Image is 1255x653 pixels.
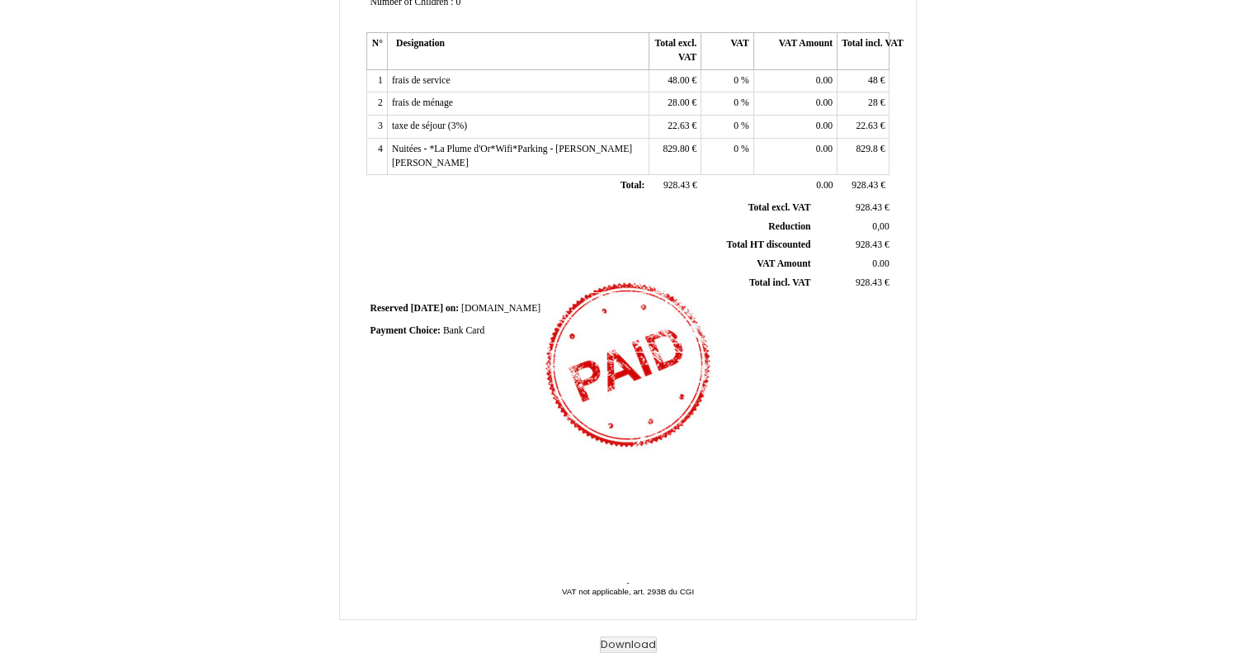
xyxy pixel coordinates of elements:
[392,75,451,86] span: frais de service
[868,75,878,86] span: 48
[816,97,833,108] span: 0.00
[837,33,889,69] th: Total incl. VAT
[816,75,833,86] span: 0.00
[701,92,753,116] td: %
[387,33,649,69] th: Designation
[701,116,753,139] td: %
[668,97,689,108] span: 28.00
[856,277,882,288] span: 928.43
[663,180,690,191] span: 928.43
[856,202,882,213] span: 928.43
[366,138,387,174] td: 4
[734,121,738,131] span: 0
[837,69,889,92] td: €
[814,236,892,255] td: €
[734,75,738,86] span: 0
[856,144,877,154] span: 829.8
[366,69,387,92] td: 1
[872,221,889,232] span: 0,00
[837,138,889,174] td: €
[668,121,689,131] span: 22.63
[620,180,644,191] span: Total:
[366,116,387,139] td: 3
[649,175,701,198] td: €
[749,277,811,288] span: Total incl. VAT
[649,116,701,139] td: €
[370,325,441,336] span: Payment Choice:
[852,180,878,191] span: 928.43
[461,303,540,314] span: [DOMAIN_NAME]
[868,97,878,108] span: 28
[411,303,443,314] span: [DATE]
[649,69,701,92] td: €
[748,202,811,213] span: Total excl. VAT
[392,121,467,131] span: taxe de séjour (3%)
[816,121,833,131] span: 0.00
[814,199,892,217] td: €
[649,138,701,174] td: €
[701,69,753,92] td: %
[872,258,889,269] span: 0.00
[392,144,632,168] span: Nuitées - *La Plume d'Or*Wifi*Parking - [PERSON_NAME] [PERSON_NAME]
[626,578,629,587] span: -
[668,75,689,86] span: 48.00
[370,303,408,314] span: Reserved
[837,116,889,139] td: €
[701,33,753,69] th: VAT
[814,273,892,292] td: €
[701,138,753,174] td: %
[816,144,833,154] span: 0.00
[768,221,810,232] span: Reduction
[446,303,459,314] span: on:
[753,33,837,69] th: VAT Amount
[734,97,738,108] span: 0
[837,175,889,198] td: €
[366,33,387,69] th: N°
[856,121,877,131] span: 22.63
[856,239,882,250] span: 928.43
[649,92,701,116] td: €
[734,144,738,154] span: 0
[816,180,833,191] span: 0.00
[562,587,694,596] span: VAT not applicable, art. 293B du CGI
[392,97,453,108] span: frais de ménage
[726,239,810,250] span: Total HT discounted
[663,144,689,154] span: 829.80
[837,92,889,116] td: €
[757,258,810,269] span: VAT Amount
[649,33,701,69] th: Total excl. VAT
[443,325,484,336] span: Bank Card
[366,92,387,116] td: 2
